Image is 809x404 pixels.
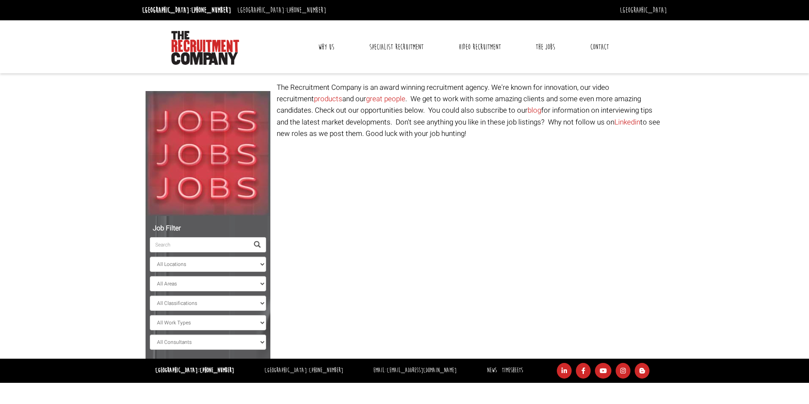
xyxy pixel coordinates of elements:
[171,31,239,65] img: The Recruitment Company
[387,366,457,374] a: [EMAIL_ADDRESS][DOMAIN_NAME]
[366,94,405,104] a: great people
[528,105,541,116] a: blog
[150,225,266,232] h5: Job Filter
[277,82,664,139] p: The Recruitment Company is an award winning recruitment agency. We're known for innovation, our v...
[262,365,345,377] li: [GEOGRAPHIC_DATA]:
[529,36,561,58] a: The Jobs
[363,36,430,58] a: Specialist Recruitment
[200,366,234,374] a: [PHONE_NUMBER]
[146,91,270,216] img: Jobs, Jobs, Jobs
[584,36,615,58] a: Contact
[314,94,342,104] a: products
[155,366,234,374] strong: [GEOGRAPHIC_DATA]:
[150,237,249,252] input: Search
[452,36,507,58] a: Video Recruitment
[371,365,459,377] li: Email:
[614,117,640,127] a: Linkedin
[191,6,231,15] a: [PHONE_NUMBER]
[502,366,523,374] a: Timesheets
[620,6,667,15] a: [GEOGRAPHIC_DATA]
[487,366,497,374] a: News
[140,3,233,17] li: [GEOGRAPHIC_DATA]:
[235,3,328,17] li: [GEOGRAPHIC_DATA]:
[309,366,343,374] a: [PHONE_NUMBER]
[312,36,341,58] a: Why Us
[286,6,326,15] a: [PHONE_NUMBER]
